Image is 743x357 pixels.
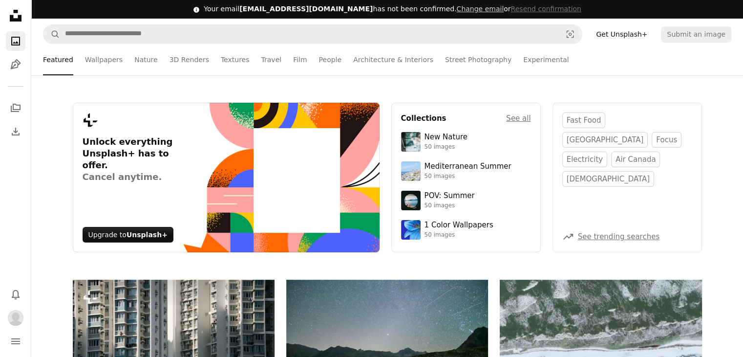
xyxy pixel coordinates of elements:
img: premium_photo-1753820185677-ab78a372b033 [401,191,421,210]
a: Travel [261,44,281,75]
a: fast food [562,112,606,128]
img: Avatar of user Tridev Kumar [8,310,23,326]
a: New Nature50 images [401,132,531,152]
a: [DEMOGRAPHIC_DATA] [562,171,655,187]
div: New Nature [425,133,467,142]
form: Find visuals sitewide [43,24,582,44]
a: Street Photography [445,44,511,75]
h3: Unlock everything Unsplash+ has to offer. [83,136,183,183]
a: 3D Renders [170,44,209,75]
a: Illustrations [6,55,25,74]
div: Upgrade to [83,227,173,243]
button: Search Unsplash [43,25,60,44]
a: Starry night sky over a calm mountain lake [286,342,488,351]
span: [EMAIL_ADDRESS][DOMAIN_NAME] [239,5,373,13]
a: Wallpapers [85,44,123,75]
a: Film [293,44,307,75]
a: Textures [221,44,250,75]
a: focus [652,132,681,148]
button: Menu [6,332,25,351]
button: Notifications [6,285,25,304]
img: premium_photo-1755037089989-422ee333aef9 [401,132,421,152]
a: Tall apartment buildings with many windows and balconies. [73,340,275,349]
a: Photos [6,31,25,51]
div: Mediterranean Summer [425,162,511,172]
a: Nature [134,44,157,75]
a: See all [506,112,531,124]
button: Visual search [558,25,582,44]
a: 1 Color Wallpapers50 images [401,220,531,240]
img: premium_photo-1688410049290-d7394cc7d5df [401,161,421,181]
span: Cancel anytime. [83,171,183,183]
div: 50 images [425,173,511,180]
a: Unlock everything Unsplash+ has to offer.Cancel anytime.Upgrade toUnsplash+ [73,103,380,252]
div: 1 Color Wallpapers [425,221,493,230]
a: POV: Summer50 images [401,191,531,210]
div: 50 images [425,143,467,151]
div: 50 images [425,202,475,210]
h4: Collections [401,112,446,124]
a: Change email [456,5,504,13]
a: Home — Unsplash [6,6,25,27]
a: Download History [6,122,25,141]
button: Resend confirmation [510,4,581,14]
a: People [319,44,342,75]
div: Your email has not been confirmed. [204,4,581,14]
span: or [456,5,581,13]
button: Submit an image [661,26,731,42]
a: [GEOGRAPHIC_DATA] [562,132,648,148]
a: air canada [611,152,660,167]
a: Collections [6,98,25,118]
a: See trending searches [578,232,660,241]
a: electricity [562,152,608,167]
strong: Unsplash+ [127,231,168,239]
a: Architecture & Interiors [353,44,433,75]
a: Mediterranean Summer50 images [401,161,531,181]
a: Experimental [523,44,569,75]
img: premium_photo-1688045582333-c8b6961773e0 [401,220,421,240]
div: POV: Summer [425,191,475,201]
div: 50 images [425,231,493,239]
button: Profile [6,308,25,328]
a: Get Unsplash+ [590,26,653,42]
